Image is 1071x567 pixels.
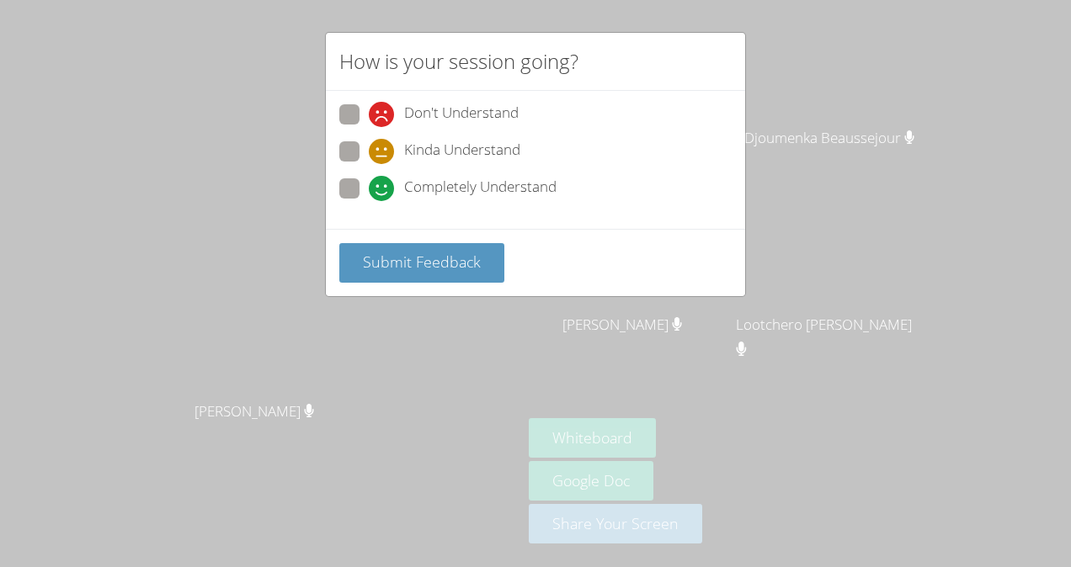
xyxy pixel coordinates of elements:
[404,176,557,201] span: Completely Understand
[339,46,578,77] h2: How is your session going?
[404,102,519,127] span: Don't Understand
[339,243,504,283] button: Submit Feedback
[404,139,520,164] span: Kinda Understand
[363,252,481,272] span: Submit Feedback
